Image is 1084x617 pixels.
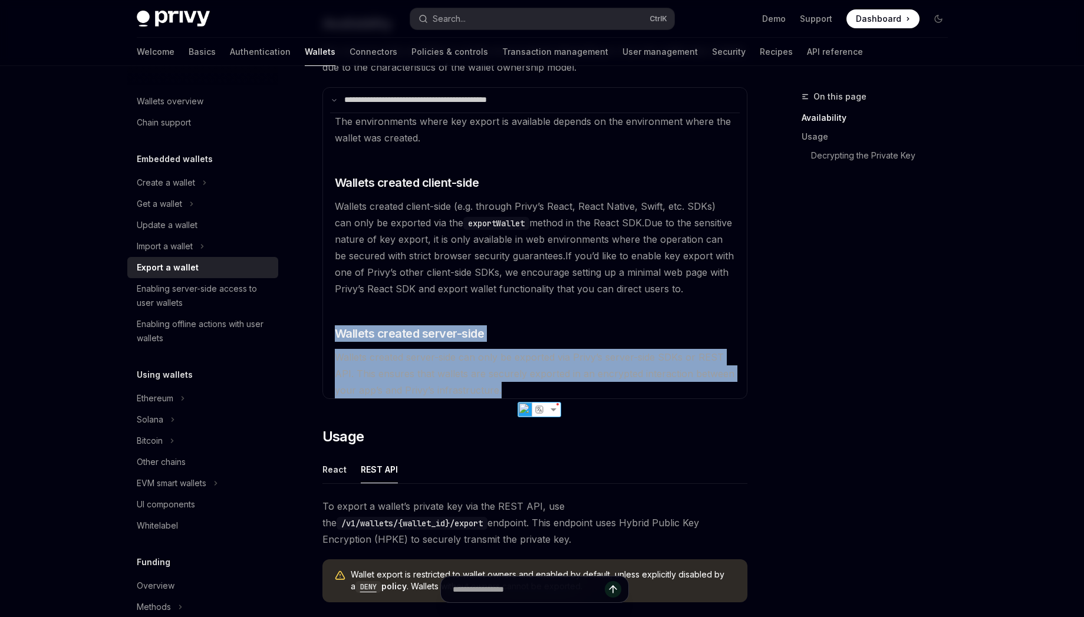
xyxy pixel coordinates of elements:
[127,314,278,349] a: Enabling offline actions with user wallets
[230,38,291,66] a: Authentication
[322,498,747,547] span: To export a wallet’s private key via the REST API, use the endpoint. This endpoint uses Hybrid Pu...
[137,600,171,614] div: Methods
[322,456,347,483] button: React
[760,38,793,66] a: Recipes
[137,11,210,27] img: dark logo
[334,570,346,582] svg: Warning
[361,456,398,483] button: REST API
[127,494,278,515] a: UI components
[137,391,173,405] div: Ethereum
[337,517,487,530] code: /v1/wallets/{wallet_id}/export
[410,8,674,29] button: Search...CtrlK
[127,112,278,133] a: Chain support
[127,575,278,596] a: Overview
[813,90,866,104] span: On this page
[137,282,271,310] div: Enabling server-side access to user wallets
[335,250,734,295] span: If you’d like to enable key export with one of Privy’s other client-side SDKs, we encourage setti...
[335,351,734,396] span: Wallets created server-side can only be exported via Privy’s server-side SDKs or REST API. This e...
[137,434,163,448] div: Bitcoin
[351,569,736,593] span: Wallet export is restricted to wallet owners and enabled by default, unless explicitly disabled b...
[137,260,199,275] div: Export a wallet
[335,174,479,191] span: Wallets created client-side
[137,239,193,253] div: Import a wallet
[463,217,529,230] code: exportWallet
[411,38,488,66] a: Policies & controls
[137,218,197,232] div: Update a wallet
[137,555,170,569] h5: Funding
[137,413,163,427] div: Solana
[127,451,278,473] a: Other chains
[846,9,920,28] a: Dashboard
[137,152,213,166] h5: Embedded wallets
[807,38,863,66] a: API reference
[856,13,901,25] span: Dashboard
[137,116,191,130] div: Chain support
[762,13,786,25] a: Demo
[137,94,203,108] div: Wallets overview
[335,325,485,342] span: Wallets created server-side
[802,108,957,127] a: Availability
[800,13,832,25] a: Support
[127,515,278,536] a: Whitelabel
[137,368,193,382] h5: Using wallets
[189,38,216,66] a: Basics
[137,317,271,345] div: Enabling offline actions with user wallets
[335,200,716,229] span: Wallets created client-side (e.g. through Privy’s React, React Native, Swift, etc. SDKs) can only...
[137,519,178,533] div: Whitelabel
[350,38,397,66] a: Connectors
[137,38,174,66] a: Welcome
[127,257,278,278] a: Export a wallet
[137,176,195,190] div: Create a wallet
[322,427,364,446] span: Usage
[127,278,278,314] a: Enabling server-side access to user wallets
[127,215,278,236] a: Update a wallet
[929,9,948,28] button: Toggle dark mode
[502,38,608,66] a: Transaction management
[802,127,957,146] a: Usage
[811,146,957,165] a: Decrypting the Private Key
[305,38,335,66] a: Wallets
[622,38,698,66] a: User management
[137,455,186,469] div: Other chains
[137,476,206,490] div: EVM smart wallets
[335,217,732,262] span: Due to the sensitive nature of key export, it is only available in web environments where the ope...
[137,197,182,211] div: Get a wallet
[712,38,746,66] a: Security
[137,497,195,512] div: UI components
[137,579,174,593] div: Overview
[127,91,278,112] a: Wallets overview
[433,12,466,26] div: Search...
[650,14,667,24] span: Ctrl K
[605,581,621,598] button: Send message
[335,116,731,144] span: The environments where key export is available depends on the environment where the wallet was cr...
